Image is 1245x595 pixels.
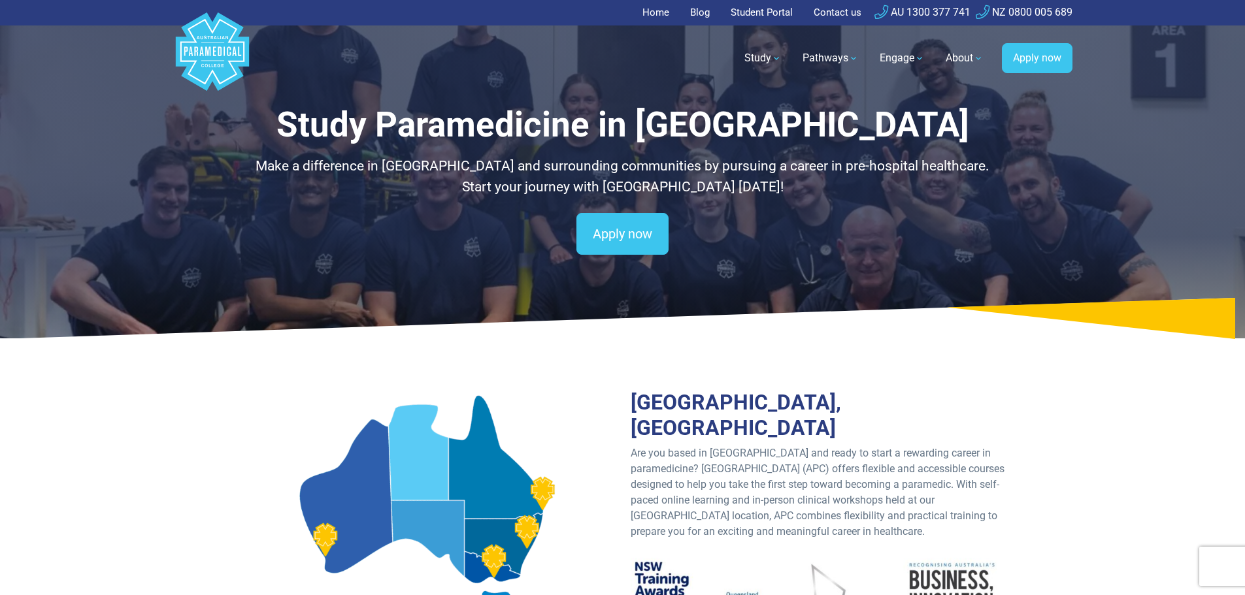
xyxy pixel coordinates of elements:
[737,40,789,76] a: Study
[576,213,669,255] a: Apply now
[874,6,971,18] a: AU 1300 377 741
[173,25,252,91] a: Australian Paramedical College
[241,105,1005,146] h1: Study Paramedicine in [GEOGRAPHIC_DATA]
[938,40,991,76] a: About
[795,40,867,76] a: Pathways
[631,445,1005,539] p: Are you based in [GEOGRAPHIC_DATA] and ready to start a rewarding career in paramedicine? [GEOGRA...
[631,390,1005,440] h2: [GEOGRAPHIC_DATA], [GEOGRAPHIC_DATA]
[1002,43,1072,73] a: Apply now
[872,40,933,76] a: Engage
[976,6,1072,18] a: NZ 0800 005 689
[256,158,989,195] span: Make a difference in [GEOGRAPHIC_DATA] and surrounding communities by pursuing a career in pre-ho...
